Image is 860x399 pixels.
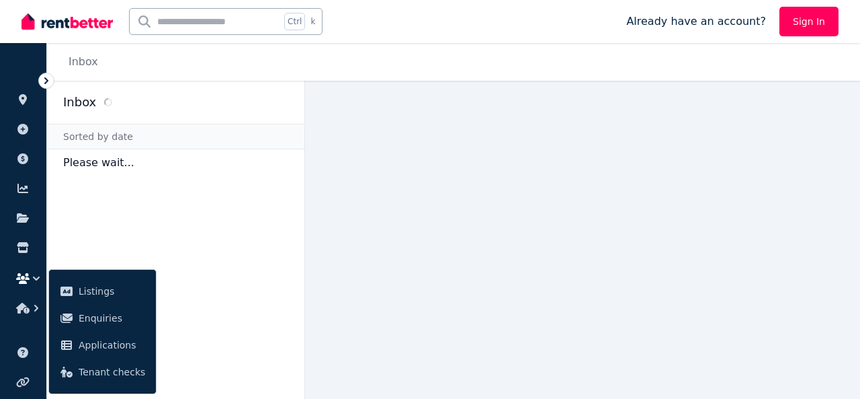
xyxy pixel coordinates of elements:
[284,13,305,30] span: Ctrl
[47,124,304,149] div: Sorted by date
[54,278,150,305] a: Listings
[79,310,145,326] span: Enquiries
[779,7,838,36] a: Sign In
[79,364,145,380] span: Tenant checks
[54,332,150,359] a: Applications
[310,16,315,27] span: k
[47,149,304,176] p: Please wait...
[21,11,113,32] img: RentBetter
[626,13,766,30] span: Already have an account?
[79,283,145,299] span: Listings
[54,359,150,386] a: Tenant checks
[63,93,96,112] h2: Inbox
[47,43,114,81] nav: Breadcrumb
[79,337,145,353] span: Applications
[69,55,98,68] a: Inbox
[54,305,150,332] a: Enquiries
